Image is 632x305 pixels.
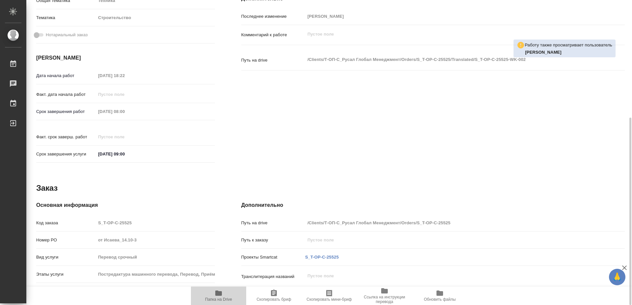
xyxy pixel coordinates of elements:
b: [PERSON_NAME] [525,50,562,55]
h2: Заказ [36,183,58,193]
p: Этапы услуги [36,271,96,278]
a: S_T-OP-C-25525 [305,255,339,260]
input: Пустое поле [96,218,215,228]
h4: Основная информация [36,201,215,209]
p: Последнее изменение [241,13,305,20]
input: Пустое поле [96,90,153,99]
p: Путь на drive [241,57,305,64]
input: Пустое поле [96,235,215,245]
span: Папка на Drive [205,297,232,302]
input: Пустое поле [96,132,153,142]
textarea: /Clients/Т-ОП-С_Русал Глобал Менеджмент/Orders/S_T-OP-C-25525/Translated/S_T-OP-C-25525-WK-002 [305,54,593,65]
button: Ссылка на инструкции перевода [357,287,412,305]
button: Папка на Drive [191,287,246,305]
span: Скопировать бриф [256,297,291,302]
input: Пустое поле [96,269,215,279]
button: Обновить файлы [412,287,467,305]
input: ✎ Введи что-нибудь [96,149,153,159]
h4: [PERSON_NAME] [36,54,215,62]
p: Путь к заказу [241,237,305,243]
span: Обновить файлы [424,297,456,302]
p: Тематика [36,14,96,21]
p: Вид услуги [36,254,96,261]
button: Скопировать мини-бриф [302,287,357,305]
h4: Дополнительно [241,201,625,209]
p: Код заказа [36,220,96,226]
input: Пустое поле [305,12,593,21]
input: Пустое поле [305,235,593,245]
span: Скопировать мини-бриф [306,297,352,302]
p: Факт. дата начала работ [36,91,96,98]
input: Пустое поле [96,107,153,116]
p: Срок завершения работ [36,108,96,115]
button: 🙏 [609,269,625,285]
span: 🙏 [612,270,623,284]
p: Работу также просматривает пользователь [525,42,612,48]
input: Пустое поле [96,252,215,262]
span: Ссылка на инструкции перевода [361,295,408,304]
span: Нотариальный заказ [46,32,88,38]
button: Скопировать бриф [246,287,302,305]
p: Номер РО [36,237,96,243]
input: Пустое поле [305,218,593,228]
p: Комментарий к работе [241,32,305,38]
input: Пустое поле [96,71,153,80]
p: Дата начала работ [36,72,96,79]
p: Факт. срок заверш. работ [36,134,96,140]
p: Срок завершения услуги [36,151,96,157]
p: Транслитерация названий [241,273,305,280]
div: Строительство [96,12,215,23]
p: Проекты Smartcat [241,254,305,261]
p: Путь на drive [241,220,305,226]
p: Журавлева Александра [525,49,612,56]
